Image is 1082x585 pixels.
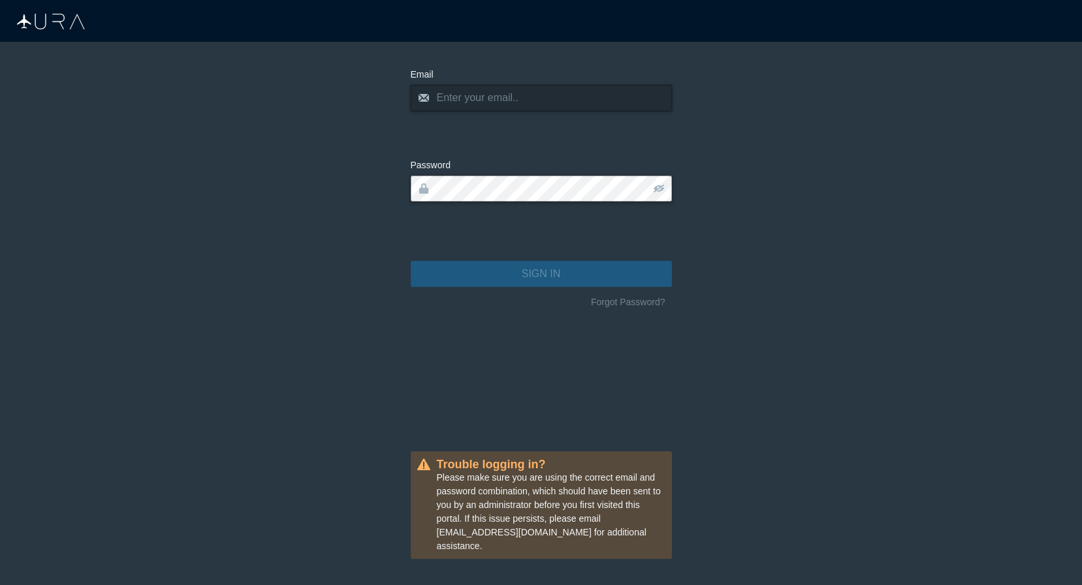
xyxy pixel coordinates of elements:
[411,85,672,111] input: Enter your email..
[591,295,665,309] span: Forgot Password?
[584,292,672,312] button: Forgot Password?
[411,261,672,287] button: SIGN IN
[411,69,434,80] span: Email
[411,160,451,170] span: Password
[411,451,672,559] div: Please make sure you are using the correct email and password combination, which should have been...
[17,14,85,29] img: Aura Logo
[522,266,561,282] span: SIGN IN
[437,458,664,471] h4: Trouble logging in?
